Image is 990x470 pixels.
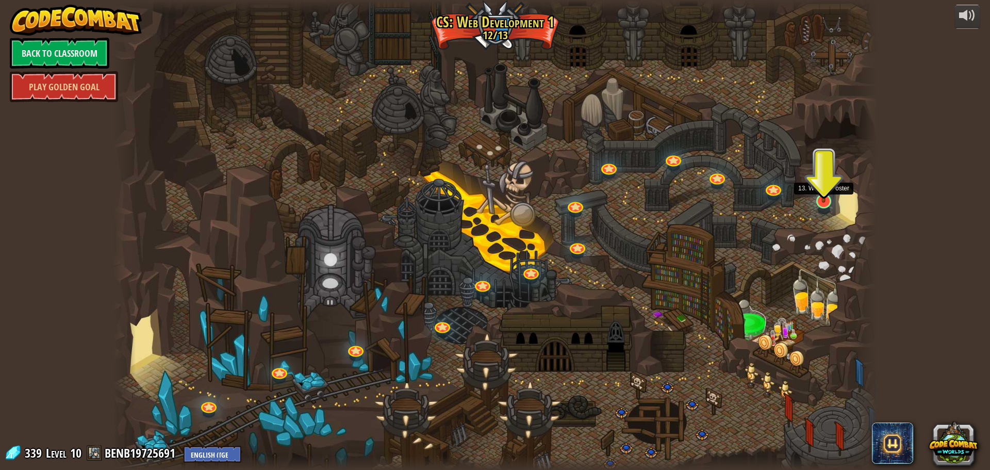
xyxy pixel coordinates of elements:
[105,445,178,461] a: BENB19725691
[10,5,142,36] img: CodeCombat - Learn how to code by playing a game
[813,155,834,202] img: level-banner-started.png
[954,5,980,29] button: Adjust volume
[70,445,81,461] span: 10
[10,71,118,102] a: Play Golden Goal
[25,445,45,461] span: 339
[10,38,109,69] a: Back to Classroom
[46,445,67,462] span: Level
